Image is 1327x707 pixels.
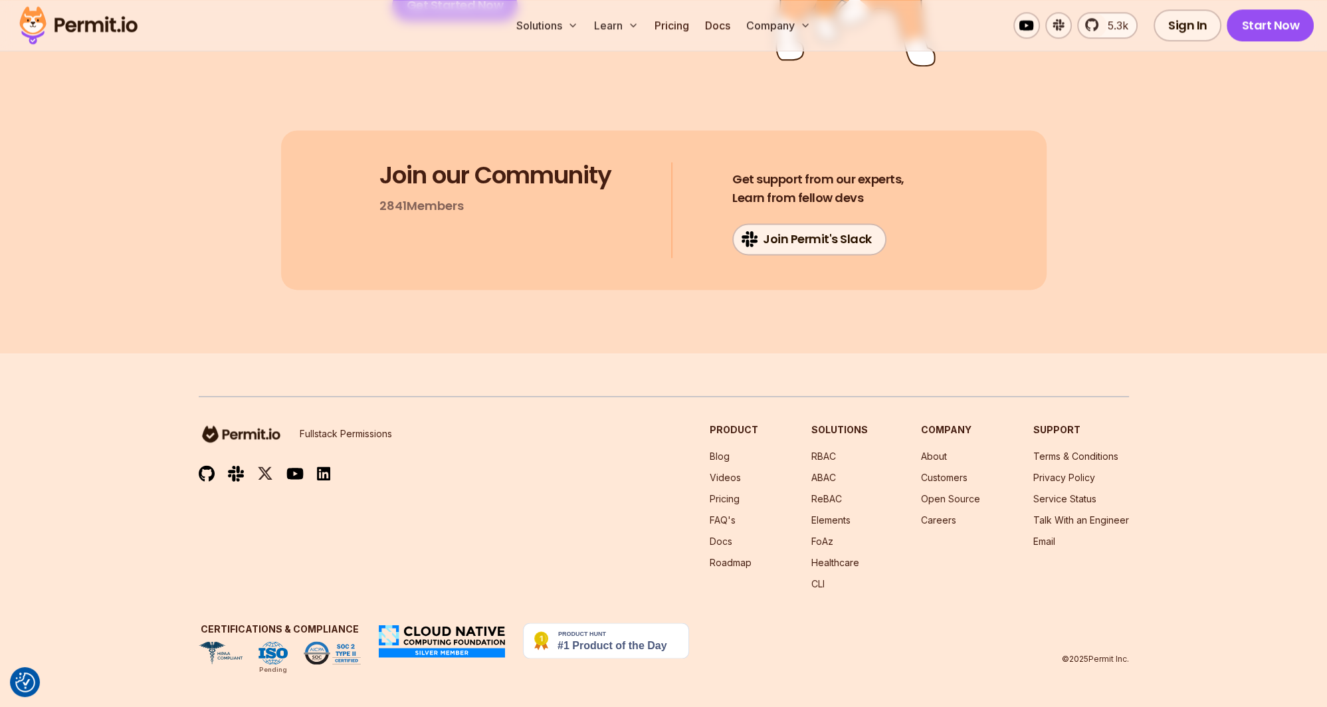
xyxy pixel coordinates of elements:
[710,557,752,568] a: Roadmap
[1077,12,1138,39] a: 5.3k
[199,465,215,482] img: github
[228,464,244,482] img: slack
[15,672,35,692] button: Consent Preferences
[811,472,836,483] a: ABAC
[1062,654,1129,664] p: © 2025 Permit Inc.
[300,427,392,441] p: Fullstack Permissions
[1100,17,1128,33] span: 5.3k
[304,641,361,665] img: SOC
[732,223,886,255] a: Join Permit's Slack
[258,641,288,665] img: ISO
[710,493,740,504] a: Pricing
[811,536,833,547] a: FoAz
[732,170,904,189] span: Get support from our experts,
[811,493,842,504] a: ReBAC
[710,514,736,526] a: FAQ's
[811,423,868,437] h3: Solutions
[199,641,243,665] img: HIPAA
[1033,451,1118,462] a: Terms & Conditions
[921,423,980,437] h3: Company
[199,623,361,636] h3: Certifications & Compliance
[649,12,694,39] a: Pricing
[523,623,689,658] img: Permit.io - Never build permissions again | Product Hunt
[710,472,741,483] a: Videos
[1033,514,1129,526] a: Talk With an Engineer
[1033,472,1095,483] a: Privacy Policy
[921,472,968,483] a: Customers
[811,451,836,462] a: RBAC
[732,170,904,207] h4: Learn from fellow devs
[259,664,287,675] div: Pending
[1033,493,1096,504] a: Service Status
[710,423,758,437] h3: Product
[1033,423,1129,437] h3: Support
[921,514,956,526] a: Careers
[741,12,816,39] button: Company
[921,451,947,462] a: About
[811,578,825,589] a: CLI
[257,465,273,482] img: twitter
[811,557,859,568] a: Healthcare
[379,197,464,215] p: 2841 Members
[811,514,851,526] a: Elements
[13,3,144,48] img: Permit logo
[921,493,980,504] a: Open Source
[15,672,35,692] img: Revisit consent button
[1033,536,1055,547] a: Email
[700,12,736,39] a: Docs
[511,12,583,39] button: Solutions
[286,466,304,481] img: youtube
[317,466,330,481] img: linkedin
[710,536,732,547] a: Docs
[1154,9,1222,41] a: Sign In
[379,162,611,189] h3: Join our Community
[199,423,284,445] img: logo
[710,451,730,462] a: Blog
[589,12,644,39] button: Learn
[1227,9,1314,41] a: Start Now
